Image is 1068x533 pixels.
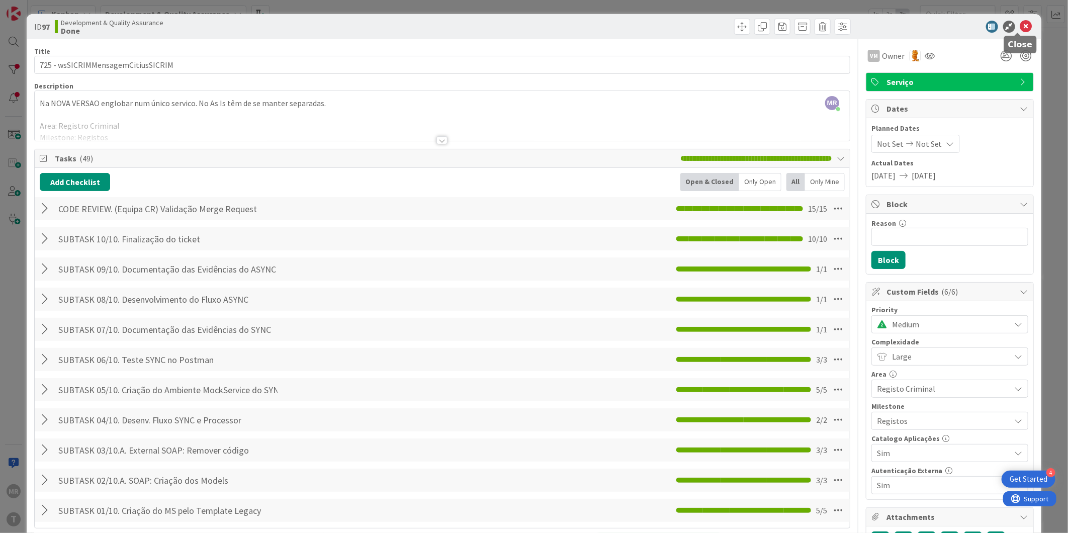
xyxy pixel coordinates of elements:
[871,306,1028,313] div: Priority
[886,76,1015,88] span: Serviço
[871,403,1028,410] div: Milestone
[871,251,906,269] button: Block
[886,286,1015,298] span: Custom Fields
[916,138,942,150] span: Not Set
[816,263,827,275] span: 1 / 1
[786,173,805,191] div: All
[942,287,958,297] span: ( 6/6 )
[805,173,845,191] div: Only Mine
[892,349,1006,364] span: Large
[34,47,50,56] label: Title
[40,173,110,191] button: Add Checklist
[55,350,281,369] input: Add Checklist...
[886,511,1015,523] span: Attachments
[871,169,896,182] span: [DATE]
[79,153,93,163] span: ( 49 )
[1002,471,1055,488] div: Open Get Started checklist, remaining modules: 4
[871,371,1028,378] div: Area
[816,353,827,366] span: 3 / 3
[55,441,281,459] input: Add Checklist...
[739,173,781,191] div: Only Open
[816,414,827,426] span: 2 / 2
[42,22,50,32] b: 97
[816,323,827,335] span: 1 / 1
[816,384,827,396] span: 5 / 5
[886,198,1015,210] span: Block
[61,19,163,27] span: Development & Quality Assurance
[808,203,827,215] span: 15 / 15
[868,50,880,62] div: VM
[816,444,827,456] span: 3 / 3
[61,27,163,35] b: Done
[55,230,281,248] input: Add Checklist...
[55,290,281,308] input: Add Checklist...
[40,98,845,109] p: Na NOVA VERSAO englobar num único servico. No As Is têm de se manter separadas.
[871,435,1028,442] div: Catalogo Aplicações
[34,21,50,33] span: ID
[877,446,1006,460] span: Sim
[808,233,827,245] span: 10 / 10
[912,169,936,182] span: [DATE]
[910,50,921,61] img: RL
[871,338,1028,345] div: Complexidade
[871,158,1028,168] span: Actual Dates
[55,260,281,278] input: Add Checklist...
[55,152,676,164] span: Tasks
[816,504,827,516] span: 5 / 5
[55,471,281,489] input: Add Checklist...
[34,81,73,91] span: Description
[55,320,281,338] input: Add Checklist...
[825,96,839,110] span: MR
[886,103,1015,115] span: Dates
[55,200,281,218] input: Add Checklist...
[871,467,1028,474] div: Autenticação Externa
[1046,468,1055,477] div: 4
[877,478,1006,492] span: Sim
[877,414,1006,428] span: Registos
[871,219,896,228] label: Reason
[816,293,827,305] span: 1 / 1
[34,56,850,74] input: type card name here...
[882,50,905,62] span: Owner
[1010,474,1047,484] div: Get Started
[55,501,281,519] input: Add Checklist...
[21,2,46,14] span: Support
[680,173,739,191] div: Open & Closed
[877,138,904,150] span: Not Set
[55,411,281,429] input: Add Checklist...
[1008,40,1033,49] h5: Close
[816,474,827,486] span: 3 / 3
[55,381,281,399] input: Add Checklist...
[892,317,1006,331] span: Medium
[877,382,1006,396] span: Registo Criminal
[871,123,1028,134] span: Planned Dates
